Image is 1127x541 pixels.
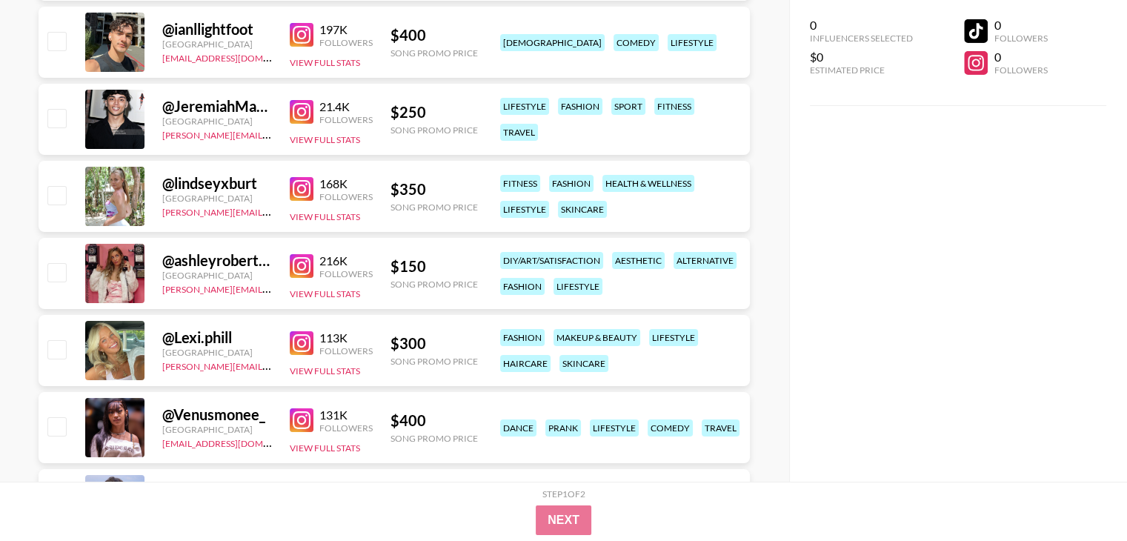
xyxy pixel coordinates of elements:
button: Next [536,505,591,535]
img: Instagram [290,331,313,355]
div: Followers [319,345,373,356]
div: makeup & beauty [553,329,640,346]
div: [GEOGRAPHIC_DATA] [162,270,272,281]
div: 0 [810,18,913,33]
button: View Full Stats [290,134,360,145]
div: fashion [549,175,594,192]
div: Followers [994,64,1047,76]
div: $ 150 [390,257,478,276]
div: health & wellness [602,175,694,192]
div: Followers [994,33,1047,44]
div: haircare [500,355,551,372]
div: 168K [319,176,373,191]
div: Song Promo Price [390,279,478,290]
div: lifestyle [553,278,602,295]
div: lifestyle [649,329,698,346]
div: Song Promo Price [390,125,478,136]
div: lifestyle [590,419,639,437]
div: dance [500,419,536,437]
div: @ ashleyrobertsphotos [162,251,272,270]
div: aesthetic [612,252,665,269]
button: View Full Stats [290,442,360,454]
button: View Full Stats [290,365,360,376]
div: Followers [319,114,373,125]
div: @ lindseyxburt [162,174,272,193]
div: $ 350 [390,180,478,199]
div: $0 [810,50,913,64]
div: Song Promo Price [390,47,478,59]
div: sport [611,98,645,115]
img: Instagram [290,408,313,432]
div: prank [545,419,581,437]
div: 216K [319,253,373,268]
button: View Full Stats [290,57,360,68]
div: $ 300 [390,334,478,353]
div: 197K [319,22,373,37]
div: [DEMOGRAPHIC_DATA] [500,34,605,51]
div: Estimated Price [810,64,913,76]
div: lifestyle [668,34,717,51]
div: travel [702,419,739,437]
a: [PERSON_NAME][EMAIL_ADDRESS][DOMAIN_NAME] [162,204,382,218]
div: $ 400 [390,26,478,44]
div: Song Promo Price [390,433,478,444]
div: 0 [994,18,1047,33]
div: fashion [558,98,602,115]
div: [GEOGRAPHIC_DATA] [162,347,272,358]
div: @ ianllightfoot [162,20,272,39]
div: @ Venusmonee_ [162,405,272,424]
div: Followers [319,191,373,202]
div: travel [500,124,538,141]
div: alternative [674,252,737,269]
img: Instagram [290,100,313,124]
a: [PERSON_NAME][EMAIL_ADDRESS][DOMAIN_NAME] [162,127,382,141]
div: Followers [319,37,373,48]
div: Followers [319,268,373,279]
a: [PERSON_NAME][EMAIL_ADDRESS][PERSON_NAME][DOMAIN_NAME] [162,358,452,372]
div: skincare [558,201,607,218]
div: fashion [500,278,545,295]
div: $ 400 [390,411,478,430]
div: $ 250 [390,103,478,122]
div: @ Lexi.phill [162,328,272,347]
div: lifestyle [500,98,549,115]
div: Influencers Selected [810,33,913,44]
button: View Full Stats [290,211,360,222]
div: 21.4K [319,99,373,114]
div: Step 1 of 2 [542,488,585,499]
div: [GEOGRAPHIC_DATA] [162,116,272,127]
button: View Full Stats [290,288,360,299]
div: Song Promo Price [390,202,478,213]
a: [PERSON_NAME][EMAIL_ADDRESS][DOMAIN_NAME] [162,281,382,295]
a: [EMAIL_ADDRESS][DOMAIN_NAME] [162,50,311,64]
div: 113K [319,331,373,345]
div: comedy [648,419,693,437]
a: [EMAIL_ADDRESS][DOMAIN_NAME] [162,435,311,449]
img: Instagram [290,177,313,201]
div: fitness [500,175,540,192]
img: Instagram [290,254,313,278]
div: skincare [559,355,608,372]
div: fashion [500,329,545,346]
div: lifestyle [500,201,549,218]
div: [GEOGRAPHIC_DATA] [162,193,272,204]
iframe: Drift Widget Chat Controller [1053,467,1109,523]
div: comedy [614,34,659,51]
div: [GEOGRAPHIC_DATA] [162,39,272,50]
div: 0 [994,50,1047,64]
img: Instagram [290,23,313,47]
div: diy/art/satisfaction [500,252,603,269]
div: Song Promo Price [390,356,478,367]
div: [GEOGRAPHIC_DATA] [162,424,272,435]
div: Followers [319,422,373,434]
div: @ JeremiahMartinelli [162,97,272,116]
div: fitness [654,98,694,115]
div: 131K [319,408,373,422]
